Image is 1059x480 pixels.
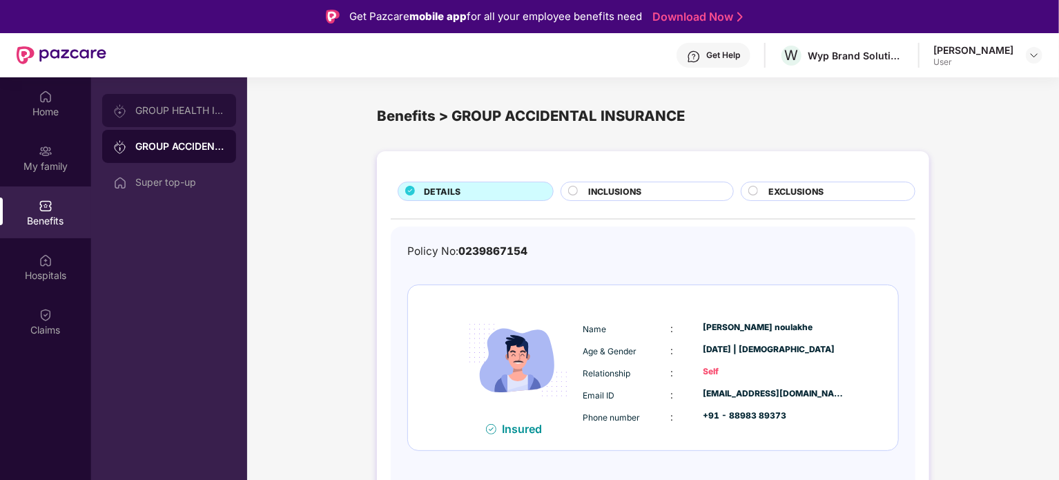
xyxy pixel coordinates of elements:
div: Benefits > GROUP ACCIDENTAL INSURANCE [377,105,929,127]
span: : [670,345,673,356]
span: : [670,411,673,423]
span: DETAILS [424,185,460,198]
div: Get Help [706,50,740,61]
span: INCLUSIONS [588,185,641,198]
span: Age & Gender [583,346,637,356]
img: svg+xml;base64,PHN2ZyB3aWR0aD0iMjAiIGhlaWdodD0iMjAiIHZpZXdCb3g9IjAgMCAyMCAyMCIgZmlsbD0ibm9uZSIgeG... [39,144,52,158]
div: [PERSON_NAME] noulakhe [703,321,846,334]
img: svg+xml;base64,PHN2ZyBpZD0iSG9tZSIgeG1sbnM9Imh0dHA6Ly93d3cudzMub3JnLzIwMDAvc3ZnIiB3aWR0aD0iMjAiIG... [113,176,127,190]
div: Self [703,365,846,378]
div: Insured [502,422,550,436]
strong: mobile app [409,10,467,23]
img: svg+xml;base64,PHN2ZyBpZD0iRHJvcGRvd24tMzJ4MzIiIHhtbG5zPSJodHRwOi8vd3d3LnczLm9yZy8yMDAwL3N2ZyIgd2... [1029,50,1040,61]
div: Wyp Brand Solutions Private Limited [808,49,904,62]
span: Phone number [583,412,640,423]
img: svg+xml;base64,PHN2ZyB3aWR0aD0iMjAiIGhlaWdodD0iMjAiIHZpZXdCb3g9IjAgMCAyMCAyMCIgZmlsbD0ibm9uZSIgeG... [113,104,127,118]
img: Logo [326,10,340,23]
img: svg+xml;base64,PHN2ZyBpZD0iQ2xhaW0iIHhtbG5zPSJodHRwOi8vd3d3LnczLm9yZy8yMDAwL3N2ZyIgd2lkdGg9IjIwIi... [39,308,52,322]
img: svg+xml;base64,PHN2ZyBpZD0iSG9zcGl0YWxzIiB4bWxucz0iaHR0cDovL3d3dy53My5vcmcvMjAwMC9zdmciIHdpZHRoPS... [39,253,52,267]
img: svg+xml;base64,PHN2ZyBpZD0iSG9tZSIgeG1sbnM9Imh0dHA6Ly93d3cudzMub3JnLzIwMDAvc3ZnIiB3aWR0aD0iMjAiIG... [39,90,52,104]
img: svg+xml;base64,PHN2ZyB3aWR0aD0iMjAiIGhlaWdodD0iMjAiIHZpZXdCb3g9IjAgMCAyMCAyMCIgZmlsbD0ibm9uZSIgeG... [113,140,127,154]
div: [EMAIL_ADDRESS][DOMAIN_NAME] [703,387,846,401]
img: icon [457,299,579,421]
img: New Pazcare Logo [17,46,106,64]
div: Get Pazcare for all your employee benefits need [349,8,642,25]
div: User [933,57,1013,68]
span: 0239867154 [458,244,527,258]
span: W [785,47,799,64]
div: Policy No: [407,243,527,260]
img: Stroke [737,10,743,24]
div: [PERSON_NAME] [933,44,1013,57]
div: GROUP HEALTH INSURANCE [135,105,225,116]
span: : [670,367,673,378]
div: Super top-up [135,177,225,188]
span: : [670,323,673,334]
img: svg+xml;base64,PHN2ZyB4bWxucz0iaHR0cDovL3d3dy53My5vcmcvMjAwMC9zdmciIHdpZHRoPSIxNiIgaGVpZ2h0PSIxNi... [486,424,496,434]
span: Name [583,324,606,334]
span: Email ID [583,390,614,401]
a: Download Now [652,10,739,24]
div: [DATE] | [DEMOGRAPHIC_DATA] [703,343,846,356]
div: +91 - 88983 89373 [703,410,846,423]
img: svg+xml;base64,PHN2ZyBpZD0iSGVscC0zMngzMiIgeG1sbnM9Imh0dHA6Ly93d3cudzMub3JnLzIwMDAvc3ZnIiB3aWR0aD... [687,50,701,64]
div: GROUP ACCIDENTAL INSURANCE [135,140,225,153]
span: EXCLUSIONS [768,185,824,198]
span: Relationship [583,368,630,378]
span: : [670,389,673,401]
img: svg+xml;base64,PHN2ZyBpZD0iQmVuZWZpdHMiIHhtbG5zPSJodHRwOi8vd3d3LnczLm9yZy8yMDAwL3N2ZyIgd2lkdGg9Ij... [39,199,52,213]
